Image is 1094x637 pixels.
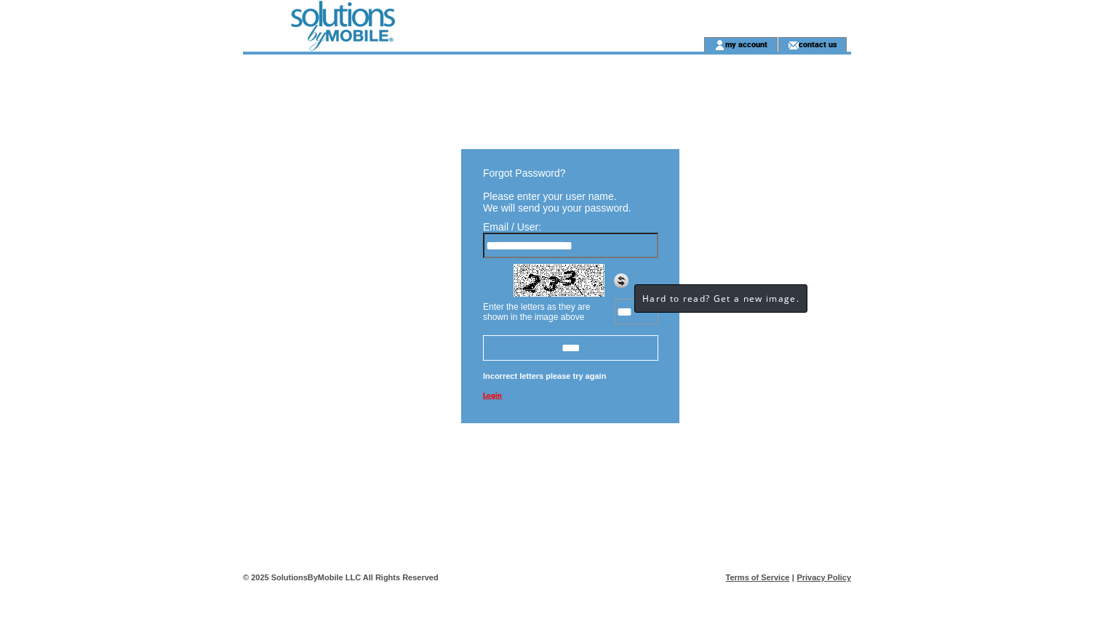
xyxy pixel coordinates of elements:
[788,39,799,51] img: contact_us_icon.gif
[483,167,631,214] span: Forgot Password? Please enter your user name. We will send you your password.
[725,39,767,49] a: my account
[796,573,851,582] a: Privacy Policy
[726,573,790,582] a: Terms of Service
[642,292,799,305] span: Hard to read? Get a new image.
[243,573,439,582] span: © 2025 SolutionsByMobile LLC All Rights Reserved
[514,264,604,297] img: Captcha.jpg
[792,573,794,582] span: |
[483,221,541,233] span: Email / User:
[614,273,628,288] img: refresh.png
[483,368,658,384] span: Incorrect letters please try again
[483,391,502,399] a: Login
[714,39,725,51] img: account_icon.gif
[799,39,837,49] a: contact us
[483,302,590,322] span: Enter the letters as they are shown in the image above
